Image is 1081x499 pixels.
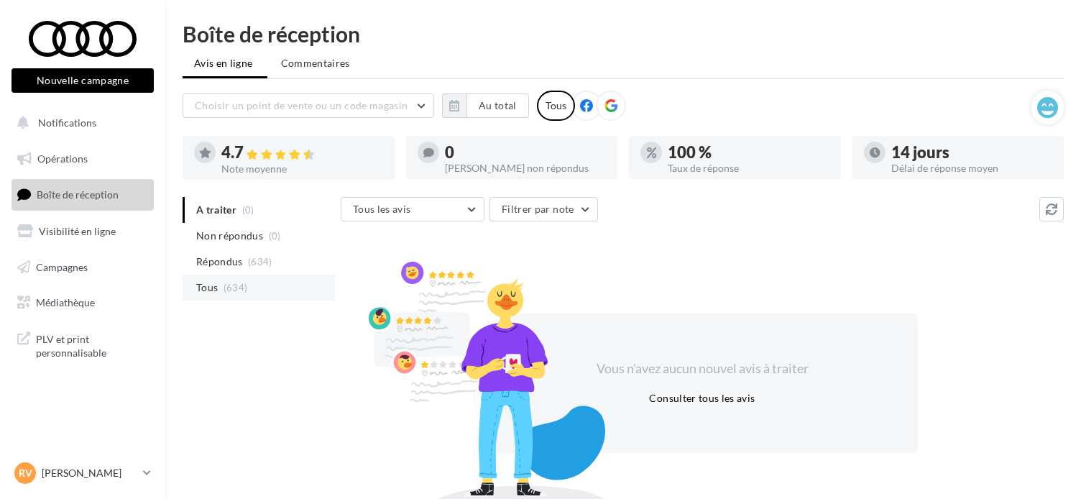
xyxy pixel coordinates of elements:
div: 100 % [668,145,829,160]
span: (634) [224,282,248,293]
a: PLV et print personnalisable [9,324,157,366]
button: Notifications [9,108,151,138]
span: Notifications [38,116,96,129]
span: Visibilité en ligne [39,225,116,237]
button: Choisir un point de vente ou un code magasin [183,93,434,118]
span: Répondus [196,255,243,269]
p: [PERSON_NAME] [42,466,137,480]
button: Au total [442,93,529,118]
span: Boîte de réception [37,188,119,201]
span: Non répondus [196,229,263,243]
button: Consulter tous les avis [643,390,760,407]
span: Opérations [37,152,88,165]
a: Opérations [9,144,157,174]
span: RV [19,466,32,480]
span: Commentaires [281,57,350,69]
span: Tous les avis [353,203,411,215]
span: Tous [196,280,218,295]
div: Note moyenne [221,164,383,174]
a: Campagnes [9,252,157,283]
a: Médiathèque [9,288,157,318]
div: Délai de réponse moyen [891,163,1053,173]
span: Campagnes [36,260,88,273]
span: Médiathèque [36,296,95,308]
button: Tous les avis [341,197,484,221]
span: (0) [269,230,281,242]
span: PLV et print personnalisable [36,329,148,360]
div: Taux de réponse [668,163,829,173]
div: 4.7 [221,145,383,161]
div: Boîte de réception [183,23,1064,45]
div: 14 jours [891,145,1053,160]
span: Choisir un point de vente ou un code magasin [195,99,408,111]
a: Boîte de réception [9,179,157,210]
div: Vous n'avez aucun nouvel avis à traiter [579,360,826,378]
a: RV [PERSON_NAME] [11,459,154,487]
span: (634) [248,256,272,267]
button: Filtrer par note [489,197,598,221]
button: Nouvelle campagne [11,68,154,93]
button: Au total [466,93,529,118]
div: Tous [537,91,575,121]
div: [PERSON_NAME] non répondus [445,163,607,173]
a: Visibilité en ligne [9,216,157,247]
div: 0 [445,145,607,160]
